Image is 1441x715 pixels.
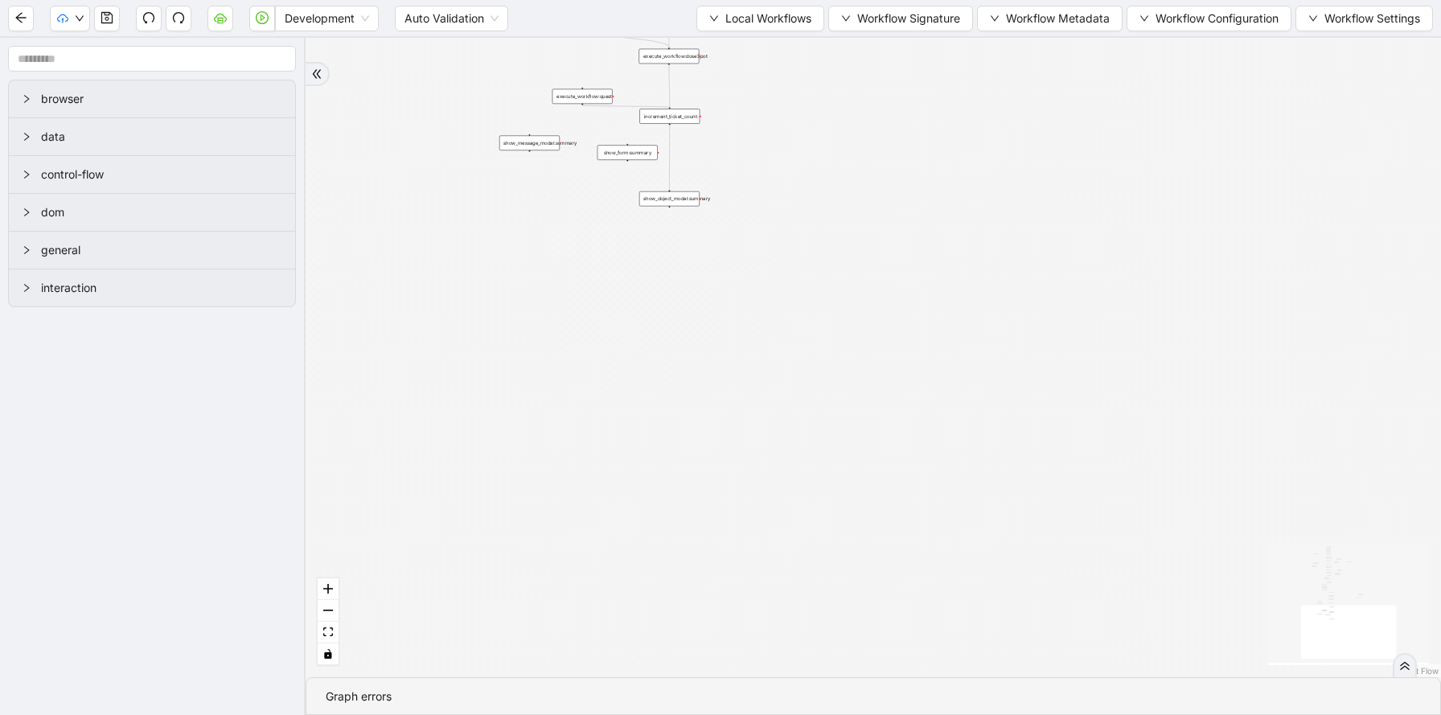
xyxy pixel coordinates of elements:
span: Workflow Metadata [1006,10,1110,27]
button: zoom in [318,578,339,600]
span: right [22,283,31,293]
span: data [41,128,282,146]
span: plus-circle [524,157,535,167]
button: downLocal Workflows [696,6,824,31]
span: Workflow Signature [857,10,960,27]
div: execute_workflow:doseSpot [638,49,699,64]
button: downWorkflow Metadata [977,6,1123,31]
button: save [94,6,120,31]
span: down [1308,14,1318,23]
g: Edge from execute_workflow:quest to increment_ticket_count: [582,105,670,107]
button: cloud-server [207,6,233,31]
span: Development [285,6,369,31]
div: data [9,118,295,155]
button: downWorkflow Signature [828,6,973,31]
span: general [41,241,282,259]
a: React Flow attribution [1397,666,1439,676]
span: right [22,208,31,217]
span: Auto Validation [404,6,499,31]
button: undo [136,6,162,31]
div: show_message_modal:summaryplus-circle [499,136,560,151]
span: down [75,14,84,23]
div: execute_workflow:quest [552,89,613,105]
span: Local Workflows [725,10,811,27]
button: fit view [318,622,339,643]
span: right [22,170,31,179]
div: show_object_modal:summaryplus-circle [639,191,700,207]
span: cloud-upload [57,13,68,24]
button: downWorkflow Configuration [1127,6,1291,31]
span: right [22,132,31,142]
span: right [22,94,31,104]
span: down [841,14,851,23]
span: browser [41,90,282,108]
span: save [101,11,113,24]
span: arrow-left [14,11,27,24]
span: redo [172,11,185,24]
div: show_form:summary [597,145,658,160]
span: Workflow Configuration [1156,10,1279,27]
div: general [9,232,295,269]
div: show_object_modal:summary [639,191,700,207]
button: zoom out [318,600,339,622]
span: plus-circle [664,212,675,223]
span: double-right [311,68,322,80]
div: interaction [9,269,295,306]
span: right [22,245,31,255]
button: redo [166,6,191,31]
div: show_message_modal:summary [499,136,560,151]
div: dom [9,194,295,231]
button: toggle interactivity [318,643,339,665]
span: down [709,14,719,23]
span: cloud-server [214,11,227,24]
button: arrow-left [8,6,34,31]
g: Edge from execute_workflow:doseSpot to increment_ticket_count: [669,65,670,107]
button: downWorkflow Settings [1295,6,1433,31]
span: interaction [41,279,282,297]
span: double-right [1399,660,1410,672]
button: play-circle [249,6,275,31]
div: increment_ticket_count: [639,109,700,124]
div: Graph errors [326,688,1421,705]
span: control-flow [41,166,282,183]
span: play-circle [256,11,269,24]
span: Workflow Settings [1324,10,1420,27]
div: browser [9,80,295,117]
div: show_form:summaryplus-circle [597,145,658,160]
span: undo [142,11,155,24]
button: cloud-uploaddown [50,6,90,31]
span: down [1139,14,1149,23]
span: plus-circle [622,166,633,176]
span: down [990,14,1000,23]
div: control-flow [9,156,295,193]
span: dom [41,203,282,221]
